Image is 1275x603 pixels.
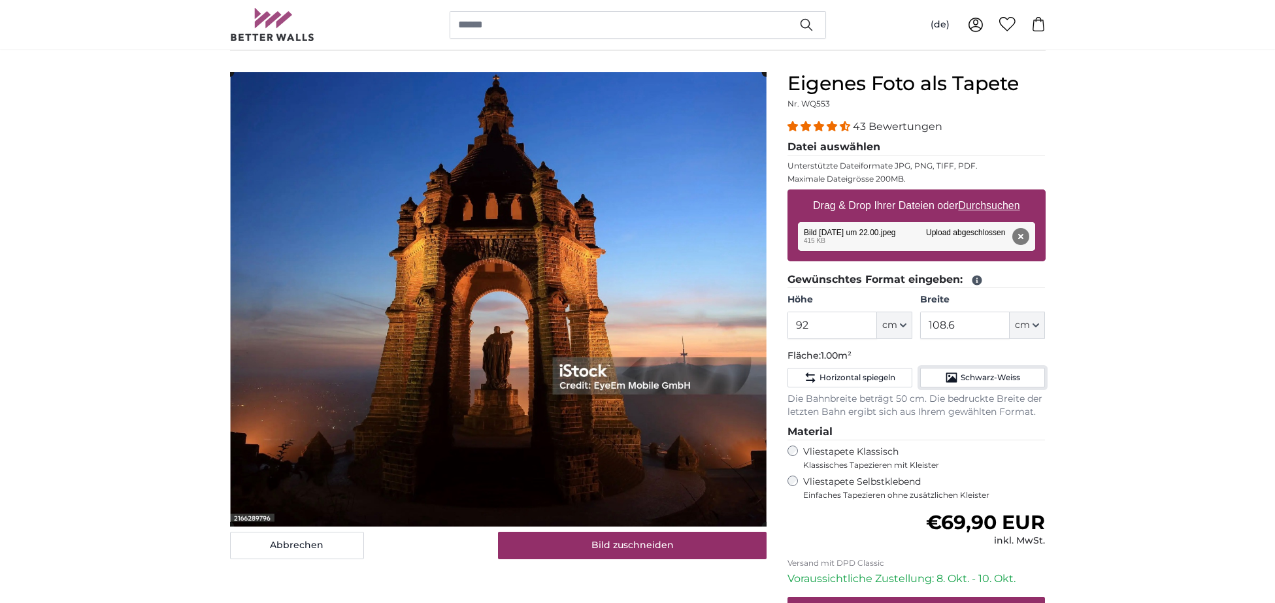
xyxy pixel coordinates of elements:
[787,99,830,108] span: Nr. WQ553
[803,446,1035,470] label: Vliestapete Klassisch
[853,120,942,133] span: 43 Bewertungen
[787,368,912,387] button: Horizontal spiegeln
[1010,312,1045,339] button: cm
[803,476,1046,500] label: Vliestapete Selbstklebend
[787,350,1046,363] p: Fläche:
[920,13,960,37] button: (de)
[787,120,853,133] span: 4.40 stars
[787,139,1046,155] legend: Datei auswählen
[787,393,1046,419] p: Die Bahnbreite beträgt 50 cm. Die bedruckte Breite der letzten Bahn ergibt sich aus Ihrem gewählt...
[230,532,364,559] button: Abbrechen
[787,72,1046,95] h1: Eigenes Foto als Tapete
[926,534,1045,547] div: inkl. MwSt.
[958,200,1019,211] u: Durchsuchen
[1015,319,1030,332] span: cm
[877,312,912,339] button: cm
[920,368,1045,387] button: Schwarz-Weiss
[821,350,852,361] span: 1.00m²
[787,571,1046,587] p: Voraussichtliche Zustellung: 8. Okt. - 10. Okt.
[787,558,1046,568] p: Versand mit DPD Classic
[961,372,1020,383] span: Schwarz-Weiss
[808,193,1025,219] label: Drag & Drop Ihrer Dateien oder
[787,293,912,306] label: Höhe
[926,510,1045,534] span: €69,90 EUR
[803,460,1035,470] span: Klassisches Tapezieren mit Kleister
[820,372,895,383] span: Horizontal spiegeln
[803,490,1046,500] span: Einfaches Tapezieren ohne zusätzlichen Kleister
[787,424,1046,440] legend: Material
[230,8,315,41] img: Betterwalls
[787,161,1046,171] p: Unterstützte Dateiformate JPG, PNG, TIFF, PDF.
[882,319,897,332] span: cm
[498,532,767,559] button: Bild zuschneiden
[920,293,1045,306] label: Breite
[787,174,1046,184] p: Maximale Dateigrösse 200MB.
[787,272,1046,288] legend: Gewünschtes Format eingeben:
